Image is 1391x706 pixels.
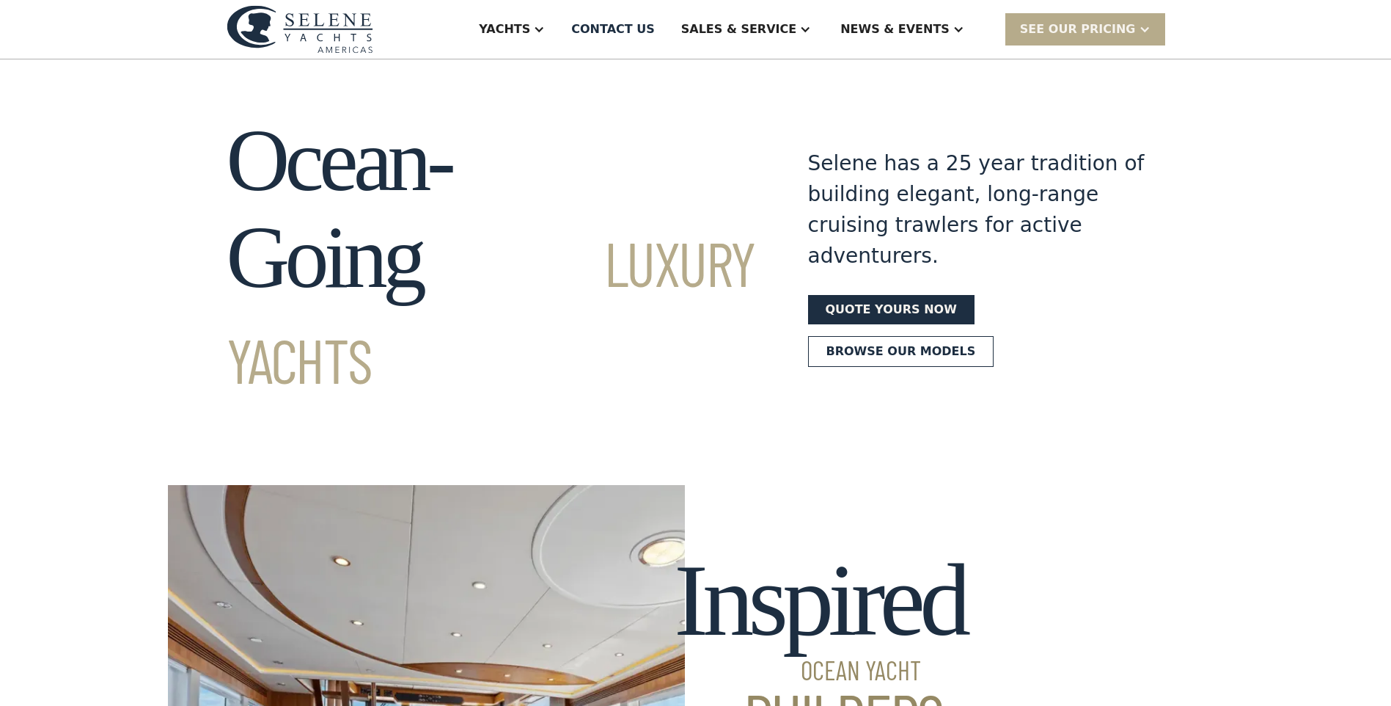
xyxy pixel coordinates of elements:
span: Ocean Yacht [674,657,965,683]
div: Selene has a 25 year tradition of building elegant, long-range cruising trawlers for active adven... [808,148,1145,272]
h1: Ocean-Going [227,112,755,403]
div: Contact US [571,21,655,38]
div: Sales & Service [681,21,796,38]
span: Luxury Yachts [227,225,755,396]
a: Quote yours now [808,295,975,324]
div: SEE Our Pricing [1020,21,1136,38]
div: Yachts [479,21,530,38]
img: logo [227,5,373,53]
div: SEE Our Pricing [1005,13,1165,45]
a: Browse our models [808,336,994,367]
div: News & EVENTS [840,21,950,38]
